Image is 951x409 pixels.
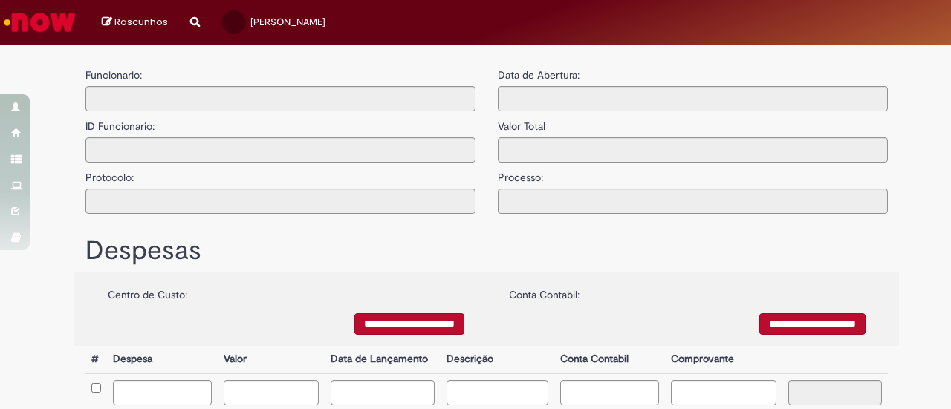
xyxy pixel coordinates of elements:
label: Conta Contabil: [509,280,580,302]
th: Comprovante [665,346,783,373]
img: ServiceNow [1,7,78,37]
label: Data de Abertura: [498,68,580,82]
th: Valor [218,346,324,373]
a: Rascunhos [102,16,168,30]
span: Rascunhos [114,15,168,29]
label: Processo: [498,163,543,185]
label: Funcionario: [85,68,142,82]
span: [PERSON_NAME] [250,16,325,28]
th: Data de Lançamento [325,346,441,373]
label: Centro de Custo: [108,280,187,302]
th: Despesa [107,346,218,373]
th: Conta Contabil [554,346,665,373]
label: ID Funcionario: [85,111,155,134]
label: Protocolo: [85,163,134,185]
label: Valor Total [498,111,545,134]
h1: Despesas [85,236,888,266]
th: # [85,346,107,373]
th: Descrição [441,346,554,373]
